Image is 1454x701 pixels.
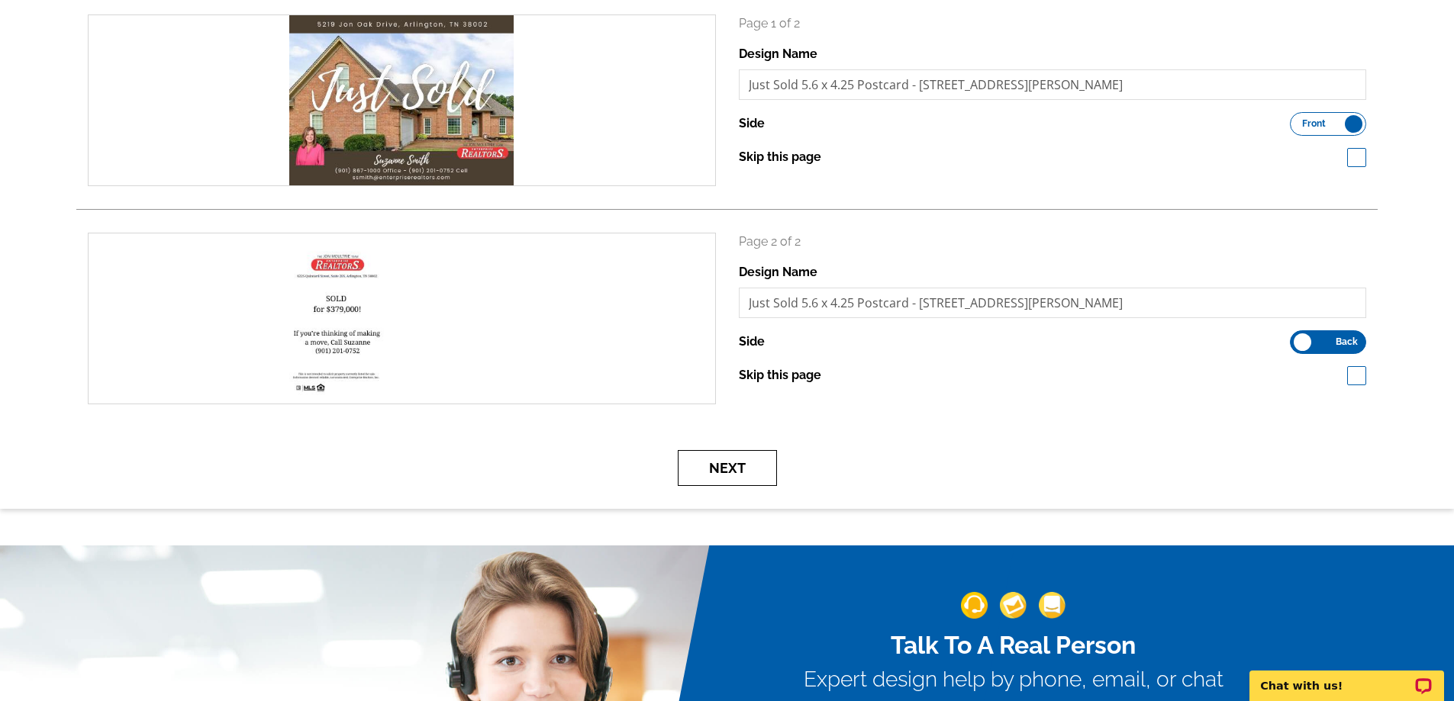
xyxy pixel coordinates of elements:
input: File Name [739,288,1367,318]
p: Page 2 of 2 [739,233,1367,251]
h2: Talk To A Real Person [804,631,1223,660]
input: File Name [739,69,1367,100]
label: Side [739,114,765,133]
label: Skip this page [739,148,821,166]
label: Design Name [739,263,817,281]
img: support-img-3_1.png [1039,592,1066,619]
img: support-img-1.png [961,592,988,619]
span: Back [1336,338,1358,346]
button: Next [678,450,777,486]
label: Side [739,333,765,351]
label: Skip this page [739,366,821,384]
span: Front [1302,120,1326,127]
img: support-img-2.png [1000,592,1027,619]
p: Page 1 of 2 [739,14,1367,33]
iframe: LiveChat chat widget [1240,653,1454,701]
label: Design Name [739,45,817,63]
h3: Expert design help by phone, email, or chat [804,667,1223,693]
